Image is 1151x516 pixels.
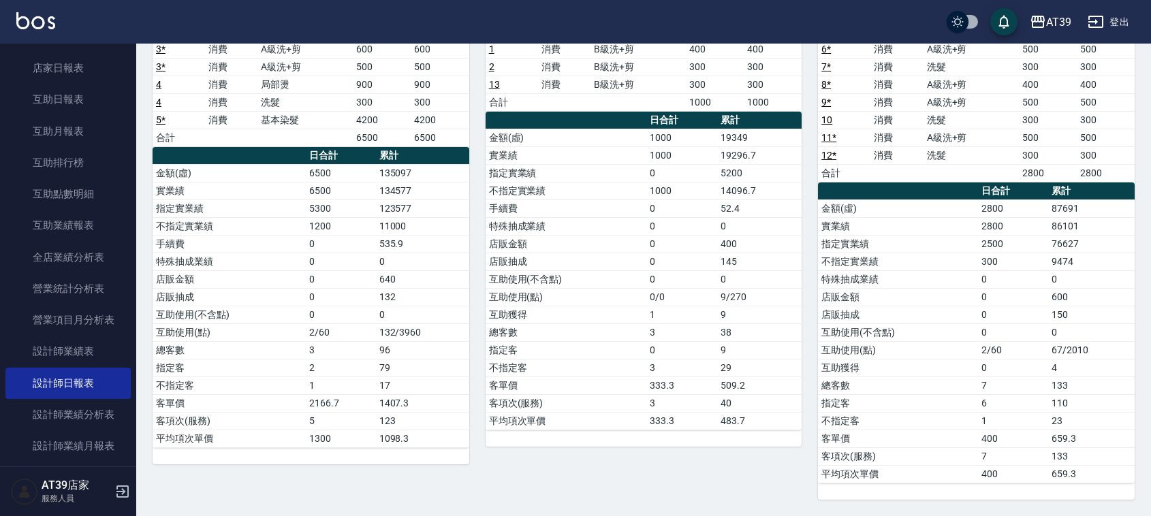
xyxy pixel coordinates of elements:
[646,376,717,394] td: 333.3
[486,235,646,253] td: 店販金額
[153,129,205,146] td: 合計
[818,253,977,270] td: 不指定實業績
[411,93,469,111] td: 300
[646,253,717,270] td: 0
[590,58,686,76] td: B級洗+剪
[486,394,646,412] td: 客項次(服務)
[1077,58,1135,76] td: 300
[978,288,1048,306] td: 0
[486,323,646,341] td: 總客數
[205,58,257,76] td: 消費
[686,76,744,93] td: 300
[818,23,1135,182] table: a dense table
[376,182,469,199] td: 134577
[924,129,1019,146] td: A級洗+剪
[1077,40,1135,58] td: 500
[156,79,161,90] a: 4
[11,478,38,505] img: Person
[1019,164,1077,182] td: 2800
[646,288,717,306] td: 0/0
[646,235,717,253] td: 0
[717,412,802,430] td: 483.7
[153,235,306,253] td: 手續費
[486,376,646,394] td: 客單價
[818,341,977,359] td: 互助使用(點)
[1077,76,1135,93] td: 400
[717,306,802,323] td: 9
[870,146,923,164] td: 消費
[1048,430,1135,447] td: 659.3
[156,97,161,108] a: 4
[257,40,353,58] td: A級洗+剪
[376,359,469,376] td: 79
[306,288,376,306] td: 0
[486,146,646,164] td: 實業績
[1048,199,1135,217] td: 87691
[353,58,411,76] td: 500
[818,359,977,376] td: 互助獲得
[153,306,306,323] td: 互助使用(不含點)
[153,253,306,270] td: 特殊抽成業績
[5,178,131,210] a: 互助點數明細
[978,253,1048,270] td: 300
[1077,111,1135,129] td: 300
[486,217,646,235] td: 特殊抽成業績
[486,288,646,306] td: 互助使用(點)
[153,394,306,412] td: 客單價
[306,359,376,376] td: 2
[978,359,1048,376] td: 0
[1024,8,1077,36] button: AT39
[153,147,469,448] table: a dense table
[376,306,469,323] td: 0
[489,44,494,54] a: 1
[1082,10,1135,35] button: 登出
[717,112,802,129] th: 累計
[978,447,1048,465] td: 7
[744,76,802,93] td: 300
[5,84,131,115] a: 互助日報表
[1046,14,1071,31] div: AT39
[353,111,411,129] td: 4200
[717,341,802,359] td: 9
[153,270,306,288] td: 店販金額
[646,146,717,164] td: 1000
[978,412,1048,430] td: 1
[1048,235,1135,253] td: 76627
[978,394,1048,412] td: 6
[353,76,411,93] td: 900
[978,341,1048,359] td: 2/60
[646,217,717,235] td: 0
[306,217,376,235] td: 1200
[257,111,353,129] td: 基本染髮
[1048,323,1135,341] td: 0
[1019,129,1077,146] td: 500
[486,253,646,270] td: 店販抽成
[376,164,469,182] td: 135097
[870,111,923,129] td: 消費
[717,394,802,412] td: 40
[257,58,353,76] td: A級洗+剪
[153,323,306,341] td: 互助使用(點)
[990,8,1018,35] button: save
[5,273,131,304] a: 營業統計分析表
[646,270,717,288] td: 0
[818,447,977,465] td: 客項次(服務)
[1048,394,1135,412] td: 110
[717,129,802,146] td: 19349
[153,23,469,147] table: a dense table
[978,270,1048,288] td: 0
[306,147,376,165] th: 日合計
[1019,93,1077,111] td: 500
[646,394,717,412] td: 3
[538,58,590,76] td: 消費
[818,235,977,253] td: 指定實業績
[153,341,306,359] td: 總客數
[306,235,376,253] td: 0
[5,430,131,462] a: 設計師業績月報表
[376,253,469,270] td: 0
[1019,40,1077,58] td: 500
[1048,217,1135,235] td: 86101
[590,76,686,93] td: B級洗+剪
[1048,306,1135,323] td: 150
[306,430,376,447] td: 1300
